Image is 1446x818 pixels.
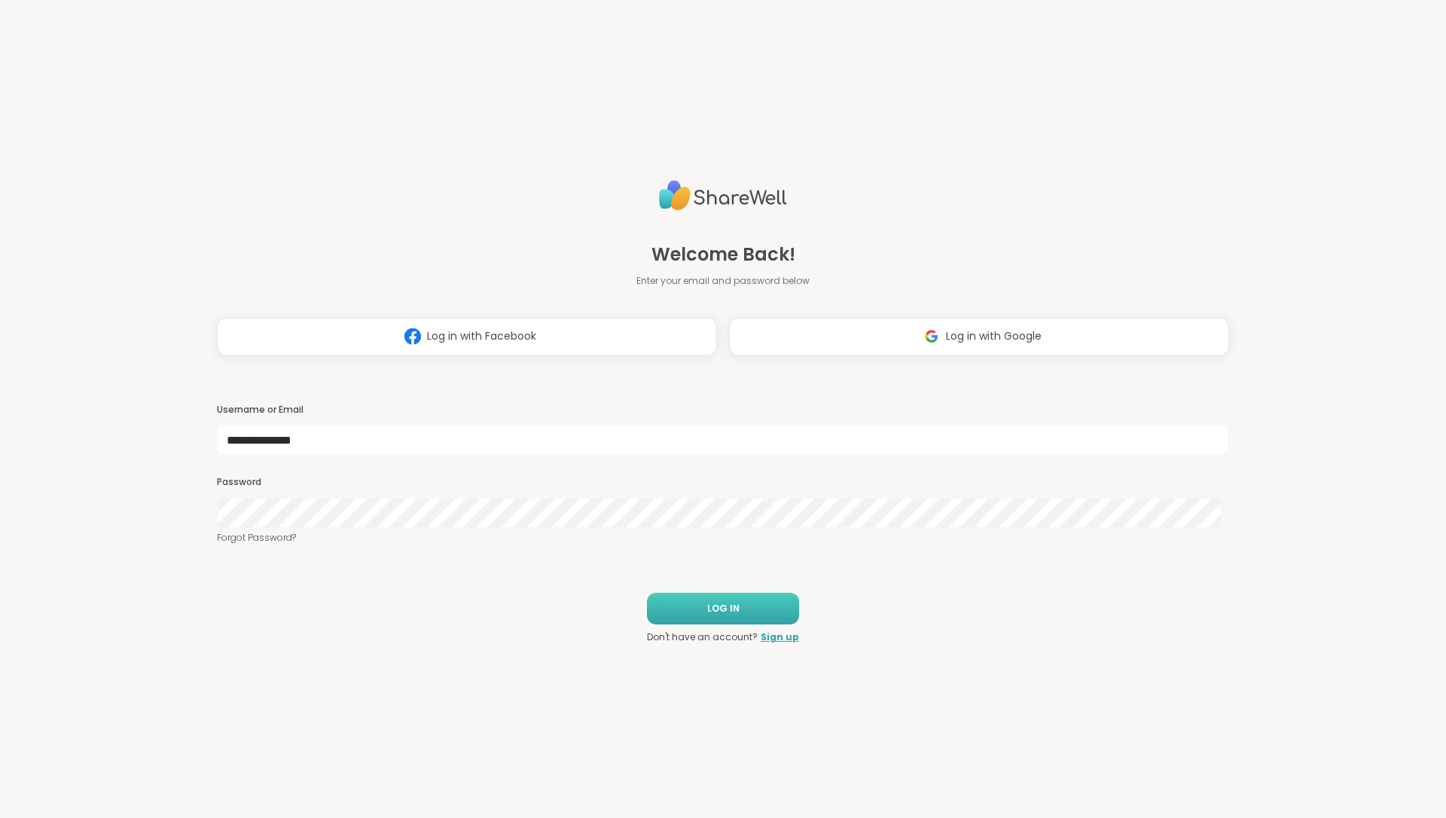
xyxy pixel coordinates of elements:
span: LOG IN [707,602,740,615]
img: ShareWell Logo [659,174,787,217]
span: Log in with Facebook [427,328,536,344]
a: Sign up [761,630,799,644]
button: LOG IN [647,593,799,624]
button: Log in with Google [729,318,1229,356]
span: Enter your email and password below [636,274,810,288]
span: Welcome Back! [651,241,795,268]
img: ShareWell Logomark [917,322,946,350]
span: Don't have an account? [647,630,758,644]
button: Log in with Facebook [217,318,717,356]
h3: Password [217,476,1229,489]
img: ShareWell Logomark [398,322,427,350]
span: Log in with Google [946,328,1042,344]
a: Forgot Password? [217,531,1229,545]
h3: Username or Email [217,404,1229,417]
